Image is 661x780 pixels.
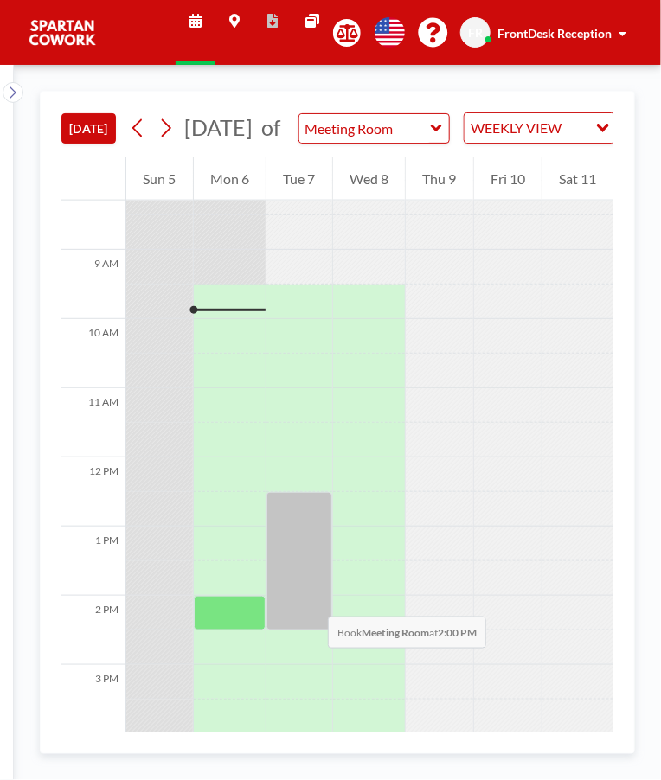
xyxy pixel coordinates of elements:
button: [DATE] [61,113,116,144]
div: 9 AM [61,250,125,319]
div: Wed 8 [333,157,406,201]
div: Thu 9 [406,157,473,201]
div: Sat 11 [542,157,613,201]
div: 10 AM [61,319,125,388]
span: [DATE] [184,114,253,140]
div: 12 PM [61,457,125,527]
span: of [261,114,280,141]
span: FR [468,25,483,41]
b: 2:00 PM [438,626,477,639]
div: 1 PM [61,527,125,596]
span: Book at [328,617,486,649]
img: organization-logo [28,16,97,50]
div: Mon 6 [194,157,266,201]
input: Meeting Room [299,114,432,143]
div: Sun 5 [126,157,193,201]
div: Tue 7 [266,157,332,201]
div: 2 PM [61,596,125,665]
div: 8 AM [61,181,125,250]
div: Fri 10 [474,157,542,201]
input: Search for option [568,117,586,139]
span: WEEKLY VIEW [468,117,566,139]
div: Search for option [465,113,614,143]
span: FrontDesk Reception [497,26,612,41]
b: Meeting Room [362,626,429,639]
div: 3 PM [61,665,125,734]
div: 11 AM [61,388,125,457]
